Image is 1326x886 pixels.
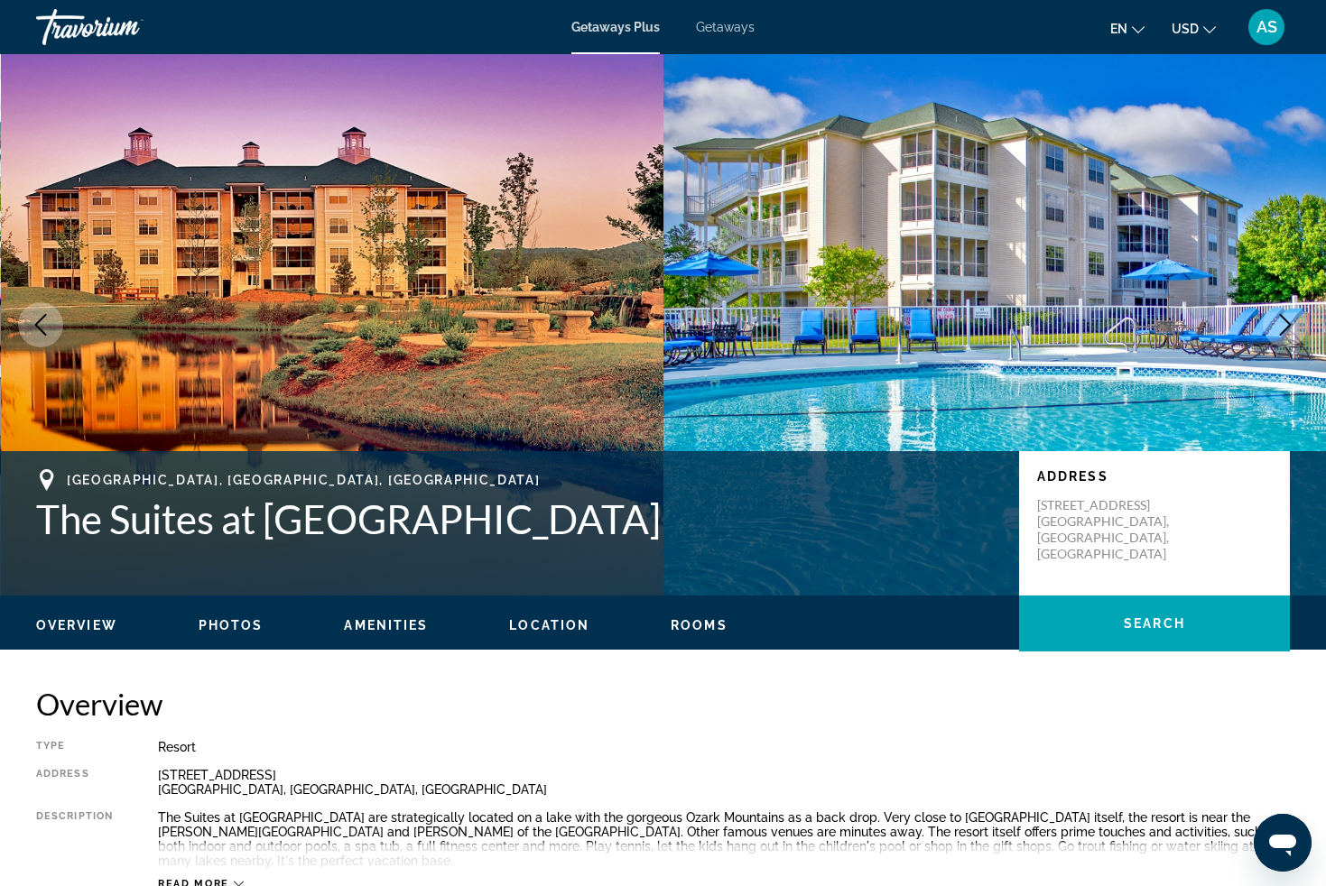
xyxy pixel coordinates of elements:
span: USD [1172,22,1199,36]
div: [STREET_ADDRESS] [GEOGRAPHIC_DATA], [GEOGRAPHIC_DATA], [GEOGRAPHIC_DATA] [158,768,1290,797]
button: Amenities [344,617,428,633]
div: Address [36,768,113,797]
span: Location [509,618,589,632]
button: User Menu [1243,8,1290,46]
h2: Overview [36,686,1290,722]
button: Previous image [18,302,63,347]
span: AS [1256,18,1277,36]
button: Rooms [671,617,728,633]
button: Next image [1263,302,1308,347]
span: Overview [36,618,117,632]
button: Photos [199,617,264,633]
div: Resort [158,740,1290,754]
span: Amenities [344,618,428,632]
h1: The Suites at [GEOGRAPHIC_DATA] [36,495,1001,542]
div: The Suites at [GEOGRAPHIC_DATA] are strategically located on a lake with the gorgeous Ozark Mount... [158,810,1290,868]
p: Address [1037,469,1272,484]
span: en [1110,22,1127,36]
button: Change currency [1172,15,1216,42]
span: Photos [199,618,264,632]
span: [GEOGRAPHIC_DATA], [GEOGRAPHIC_DATA], [GEOGRAPHIC_DATA] [67,473,540,487]
a: Getaways [696,20,755,34]
button: Location [509,617,589,633]
div: Type [36,740,113,754]
iframe: Button to launch messaging window [1254,814,1312,872]
a: Getaways Plus [571,20,660,34]
div: Description [36,810,113,868]
span: Search [1124,616,1185,631]
button: Overview [36,617,117,633]
button: Change language [1110,15,1145,42]
button: Search [1019,595,1290,651]
span: Rooms [671,618,728,632]
a: Travorium [36,4,217,51]
p: [STREET_ADDRESS] [GEOGRAPHIC_DATA], [GEOGRAPHIC_DATA], [GEOGRAPHIC_DATA] [1037,497,1182,562]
